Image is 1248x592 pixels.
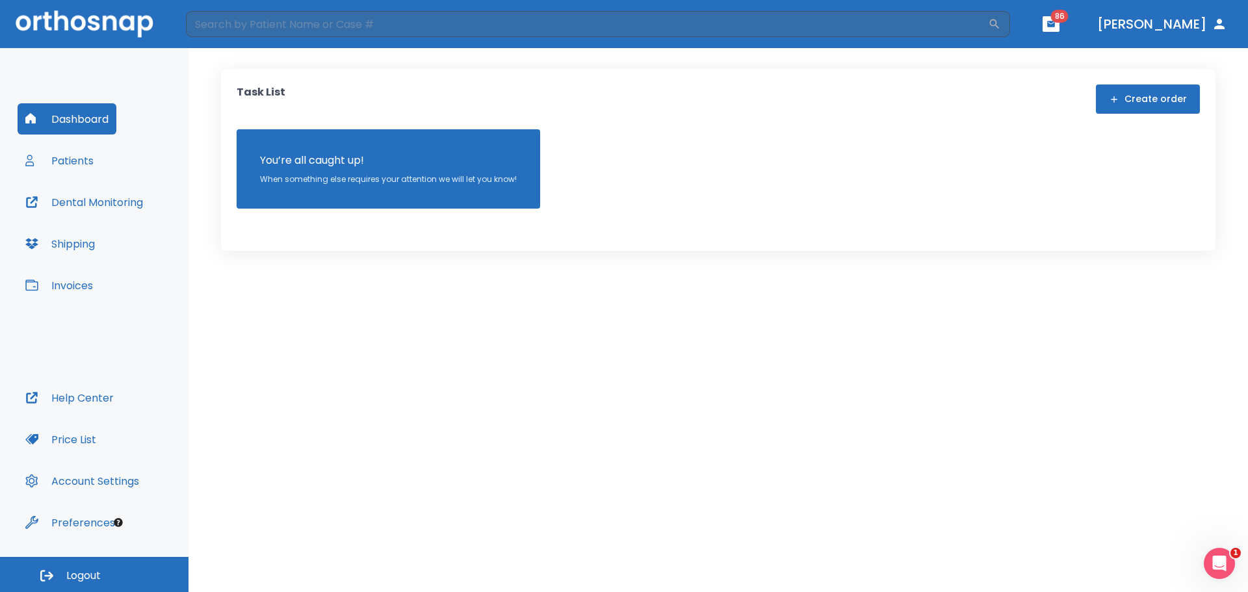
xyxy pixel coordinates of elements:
[18,145,101,176] button: Patients
[112,517,124,528] div: Tooltip anchor
[237,84,285,114] p: Task List
[18,382,122,413] button: Help Center
[260,174,517,185] p: When something else requires your attention we will let you know!
[1092,12,1232,36] button: [PERSON_NAME]
[18,507,123,538] button: Preferences
[16,10,153,37] img: Orthosnap
[18,270,101,301] button: Invoices
[18,465,147,496] button: Account Settings
[66,569,101,583] span: Logout
[1051,10,1069,23] span: 86
[18,424,104,455] button: Price List
[1230,548,1241,558] span: 1
[260,153,517,168] p: You’re all caught up!
[18,228,103,259] button: Shipping
[186,11,988,37] input: Search by Patient Name or Case #
[1204,548,1235,579] iframe: Intercom live chat
[18,103,116,135] button: Dashboard
[1096,84,1200,114] button: Create order
[18,187,151,218] button: Dental Monitoring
